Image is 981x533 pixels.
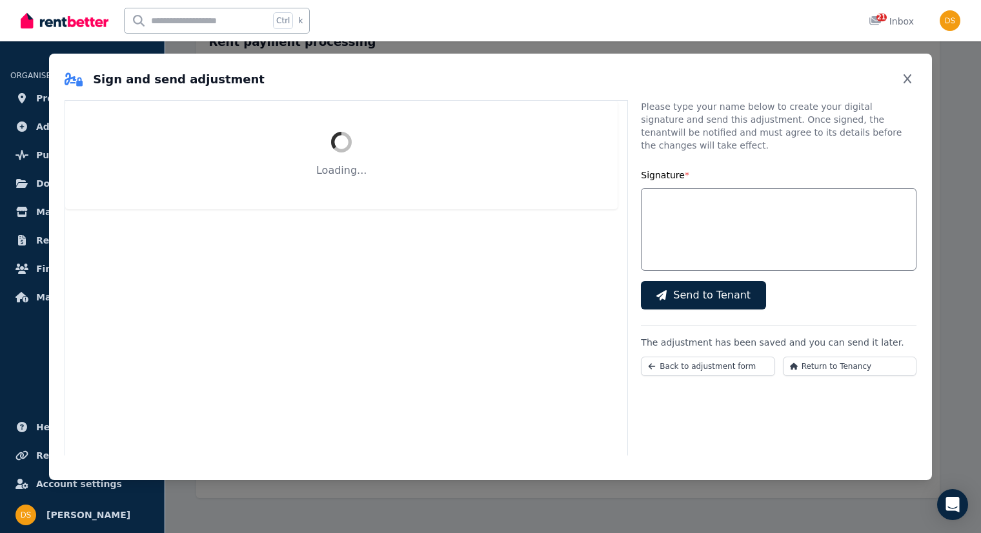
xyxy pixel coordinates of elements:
p: Please type your name below to create your digital signature and send this adjustment. Once signe... [641,100,916,152]
span: Back to adjustment form [660,361,756,371]
button: Back to adjustment form [641,357,774,376]
button: Return to Tenancy [783,357,916,376]
span: Send to Tenant [673,287,751,303]
h2: Sign and send adjustment [65,70,265,89]
button: Send to Tenant [641,281,766,309]
button: Close [898,69,916,90]
p: Loading... [96,163,587,178]
span: Return to Tenancy [802,361,871,371]
p: The adjustment has been saved and you can send it later. [641,336,916,349]
label: Signature [641,170,689,180]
